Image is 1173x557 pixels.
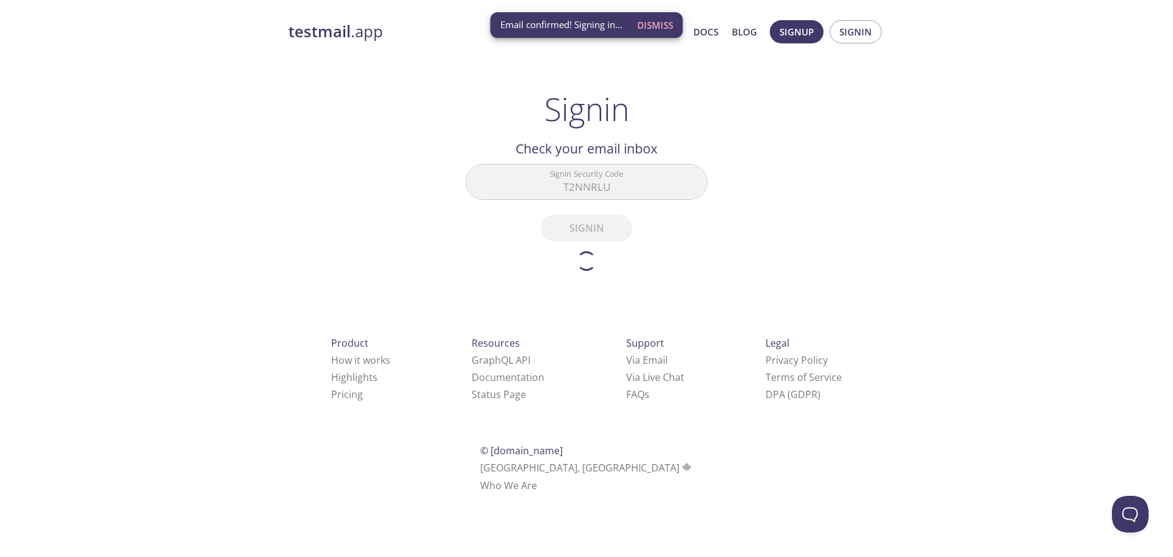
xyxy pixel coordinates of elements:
[480,461,693,474] span: [GEOGRAPHIC_DATA], [GEOGRAPHIC_DATA]
[830,20,882,43] button: Signin
[770,20,824,43] button: Signup
[331,336,368,350] span: Product
[780,24,814,40] span: Signup
[331,371,378,384] a: Highlights
[693,24,718,40] a: Docs
[1112,496,1149,533] iframe: Help Scout Beacon - Open
[732,24,757,40] a: Blog
[466,138,707,159] h2: Check your email inbox
[766,353,828,367] a: Privacy Policy
[544,90,629,127] h1: Signin
[626,388,649,401] a: FAQ
[500,18,623,31] span: Email confirmed! Signing in...
[472,336,520,350] span: Resources
[288,21,351,42] strong: testmail
[766,388,820,401] a: DPA (GDPR)
[472,353,530,367] a: GraphQL API
[480,479,537,492] a: Who We Are
[766,336,789,350] span: Legal
[472,388,526,401] a: Status Page
[766,371,842,384] a: Terms of Service
[626,336,664,350] span: Support
[632,13,678,37] button: Dismiss
[288,21,576,42] a: testmail.app
[480,444,563,457] span: © [DOMAIN_NAME]
[645,388,649,401] span: s
[331,353,390,367] a: How it works
[472,371,544,384] a: Documentation
[331,388,363,401] a: Pricing
[839,24,872,40] span: Signin
[626,353,668,367] a: Via Email
[626,371,684,384] a: Via Live Chat
[637,17,673,33] span: Dismiss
